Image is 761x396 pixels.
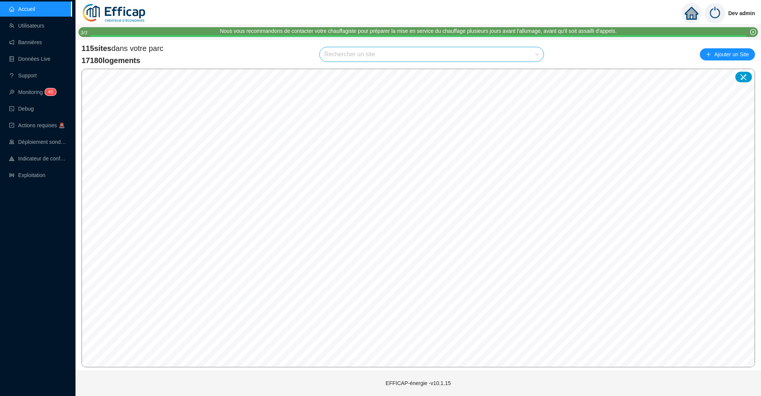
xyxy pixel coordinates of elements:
a: monitorMonitoring42 [9,89,54,95]
a: homeAccueil [9,6,35,12]
span: plus [706,52,711,57]
a: clusterDéploiement sondes [9,139,66,145]
span: Ajouter un Site [714,49,749,60]
span: dans votre parc [82,43,163,54]
span: Dev admin [728,1,755,25]
a: questionSupport [9,72,37,79]
a: heat-mapIndicateur de confort [9,156,66,162]
span: 17180 logements [82,55,163,66]
span: 115 sites [82,44,111,52]
a: notificationBannières [9,39,42,45]
span: 4 [48,89,51,94]
button: Ajouter un Site [700,48,755,60]
img: power [705,3,725,23]
canvas: Map [82,69,755,367]
span: Actions requises 🚨 [18,122,65,128]
span: EFFICAP-énergie - v10.1.15 [386,380,451,386]
a: codeDebug [9,106,34,112]
sup: 42 [45,88,56,96]
i: 3 / 3 [80,30,87,35]
span: check-square [9,123,14,128]
div: Nous vous recommandons de contacter votre chauffagiste pour préparer la mise en service du chauff... [220,27,616,35]
a: slidersExploitation [9,172,45,178]
a: teamUtilisateurs [9,23,44,29]
a: databaseDonnées Live [9,56,51,62]
span: 2 [51,89,53,94]
span: close-circle [750,29,756,35]
span: home [685,6,698,20]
